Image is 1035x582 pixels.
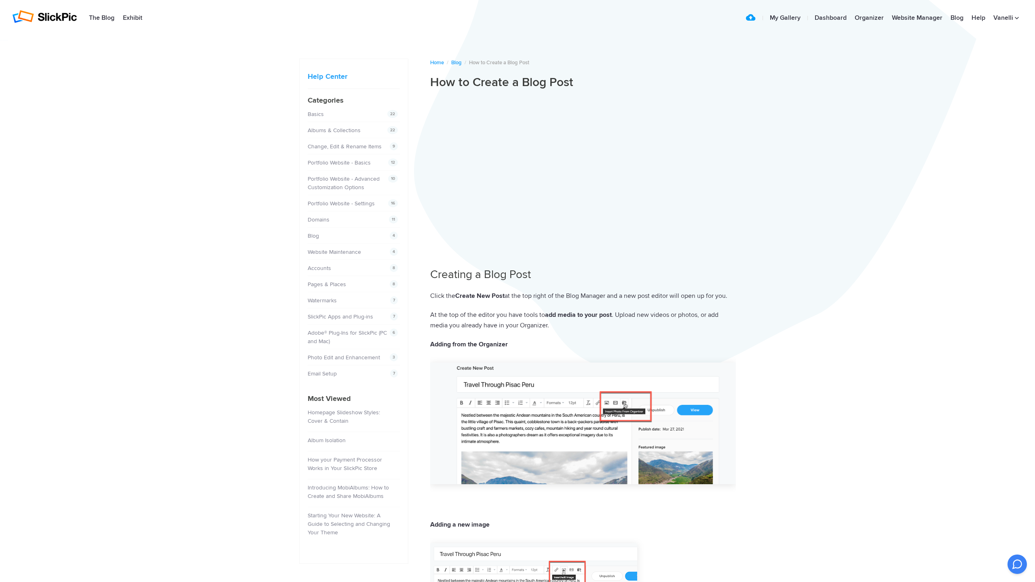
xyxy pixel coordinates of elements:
[390,329,398,337] span: 6
[505,292,727,300] span: at the top right of the Blog Manager and a new post editor will open up for you.
[390,264,398,272] span: 8
[308,437,346,444] a: Album Isolation
[388,199,398,207] span: 16
[308,249,361,255] a: Website Maintenance
[308,281,346,288] a: Pages & Places
[388,158,398,167] span: 12
[308,111,324,118] a: Basics
[451,59,462,66] a: Blog
[308,313,373,320] a: SlickPic Apps and Plug-ins
[308,393,400,404] h4: Most Viewed
[387,126,398,134] span: 22
[390,312,398,321] span: 7
[308,232,319,239] a: Blog
[390,280,398,288] span: 8
[389,215,398,224] span: 11
[390,232,398,240] span: 4
[390,142,398,150] span: 9
[430,268,531,281] span: Creating a Blog Post
[430,340,508,348] b: Adding from the Organizer
[308,95,400,106] h4: Categories
[390,369,398,377] span: 7
[430,311,545,319] span: At the top of the editor you have tools to
[469,59,529,66] span: How to Create a Blog Post
[308,456,382,472] a: How your Payment Processor Works in Your SlickPic Store
[455,292,505,300] b: Create New Post
[308,127,361,134] a: Albums & Collections
[308,159,371,166] a: Portfolio Website - Basics
[308,175,380,191] a: Portfolio Website - Advanced Customization Options
[308,354,380,361] a: Photo Edit and Enhancement
[308,512,390,536] a: Starting Your New Website: A Guide to Selecting and Changing Your Theme
[308,265,331,272] a: Accounts
[387,110,398,118] span: 22
[390,353,398,361] span: 3
[308,216,330,223] a: Domains
[388,175,398,183] span: 10
[308,484,389,500] a: Introducing MobiAlbums: How to Create and Share MobiAlbums
[430,75,736,90] h1: How to Create a Blog Post
[308,297,337,304] a: Watermarks
[308,329,387,345] a: Adobe® Plug-Ins for SlickPic (PC and Mac)
[390,296,398,304] span: 7
[430,97,736,255] iframe: 63 HowToAddBlogPost
[308,143,382,150] a: Change, Edit & Rename Items
[430,521,490,529] b: Adding a new image
[308,72,347,81] a: Help Center
[430,59,444,66] a: Home
[390,248,398,256] span: 4
[308,409,380,424] a: Homepage Slideshow Styles: Cover & Contain
[308,200,375,207] a: Portfolio Website - Settings
[430,292,455,300] span: Click the
[447,59,448,66] span: /
[308,370,337,377] a: Email Setup
[465,59,466,66] span: /
[545,311,612,319] b: add media to your post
